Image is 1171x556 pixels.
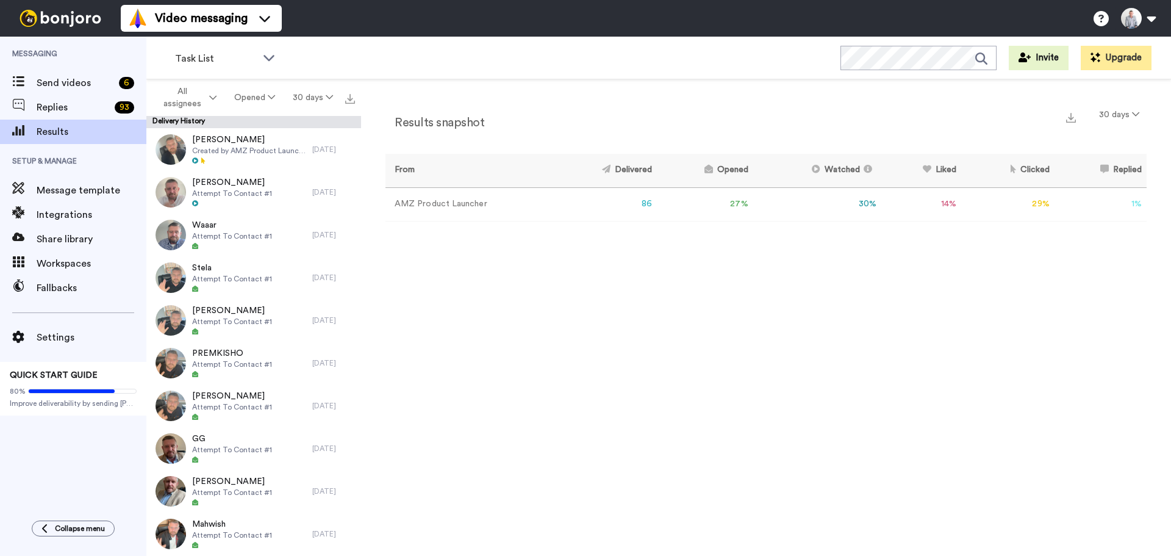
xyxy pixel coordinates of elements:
button: Export a summary of each team member’s results that match this filter now. [1062,108,1080,126]
a: WaaarAttempt To Contact #1[DATE] [146,214,361,256]
span: Video messaging [155,10,248,27]
span: [PERSON_NAME] [192,305,272,317]
div: [DATE] [312,401,355,411]
div: [DATE] [312,529,355,539]
a: [PERSON_NAME]Attempt To Contact #1[DATE] [146,470,361,513]
span: Attempt To Contact #1 [192,488,272,497]
a: GGAttempt To Contact #1[DATE] [146,427,361,470]
a: StelaAttempt To Contact #1[DATE] [146,256,361,299]
th: Opened [657,154,753,187]
img: bb233b6d-d572-425e-be41-0a818a4c4dc1-thumb.jpg [156,348,186,378]
span: Fallbacks [37,281,146,295]
span: QUICK START GUIDE [10,371,98,380]
img: export.svg [345,94,355,104]
span: Replies [37,100,110,115]
span: Attempt To Contact #1 [192,189,272,198]
span: Integrations [37,208,146,222]
a: MahwishAttempt To Contact #1[DATE] [146,513,361,555]
div: [DATE] [312,358,355,368]
span: [PERSON_NAME] [192,176,272,189]
th: From [385,154,551,187]
td: 1 % [1055,187,1147,221]
div: [DATE] [312,316,355,325]
td: 29 % [961,187,1055,221]
span: Attempt To Contact #1 [192,402,272,412]
span: All assignees [157,85,207,110]
span: Send videos [37,76,114,90]
div: 6 [119,77,134,89]
span: Share library [37,232,146,247]
span: Created by AMZ Product Launcher [192,146,306,156]
h2: Results snapshot [385,116,484,129]
span: Attempt To Contact #1 [192,530,272,540]
td: AMZ Product Launcher [385,187,551,221]
div: [DATE] [312,486,355,496]
span: Attempt To Contact #1 [192,317,272,327]
td: 86 [551,187,657,221]
a: PREMKISHOAttempt To Contact #1[DATE] [146,342,361,385]
div: [DATE] [312,273,355,283]
div: [DATE] [312,230,355,240]
button: All assignees [149,81,226,115]
a: [PERSON_NAME]Attempt To Contact #1[DATE] [146,299,361,342]
img: vm-color.svg [128,9,148,28]
div: 93 [115,101,134,114]
a: [PERSON_NAME]Attempt To Contact #1[DATE] [146,385,361,427]
span: [PERSON_NAME] [192,390,272,402]
button: 30 days [284,87,342,109]
td: 27 % [657,187,753,221]
img: 04c69f53-fd27-4661-adcf-7b259d65ff2d-thumb.jpg [156,433,186,464]
th: Liked [881,154,961,187]
span: [PERSON_NAME] [192,475,272,488]
th: Delivered [551,154,657,187]
div: Delivery History [146,116,361,128]
div: [DATE] [312,444,355,453]
span: PREMKISHO [192,347,272,359]
td: 30 % [753,187,881,221]
span: Attempt To Contact #1 [192,445,272,455]
button: 30 days [1092,104,1147,126]
span: Mahwish [192,518,272,530]
a: [PERSON_NAME]Created by AMZ Product Launcher[DATE] [146,128,361,171]
img: export.svg [1066,113,1076,123]
span: GG [192,433,272,445]
button: Upgrade [1081,46,1151,70]
td: 14 % [881,187,961,221]
div: [DATE] [312,145,355,154]
img: 87d4121d-b41d-47ab-862e-143184c5f35e-thumb.jpg [156,391,186,421]
span: Improve deliverability by sending [PERSON_NAME]’s from your own email [10,399,137,408]
span: Attempt To Contact #1 [192,231,272,241]
div: [DATE] [312,187,355,197]
span: [PERSON_NAME] [192,134,306,146]
th: Replied [1055,154,1147,187]
span: Attempt To Contact #1 [192,359,272,369]
img: 7e4f4cc1-f695-4cab-ab86-920e4fd3529f-thumb.jpg [156,134,186,165]
img: 6ba7ed10-49f0-459e-9d6c-66c53323a99c-thumb.jpg [156,220,186,250]
img: 0ab1d6f6-8832-49b5-b69f-56bf99dea812-thumb.jpg [156,177,186,208]
span: Settings [37,330,146,345]
span: Waaar [192,219,272,231]
img: bj-logo-header-white.svg [15,10,106,27]
span: Attempt To Contact #1 [192,274,272,284]
button: Export all results that match these filters now. [342,88,359,107]
th: Watched [753,154,881,187]
img: 90deee84-530b-4105-839b-d8547e18d36f-thumb.jpg [156,305,186,336]
span: Collapse menu [55,524,105,533]
span: Results [37,125,146,139]
img: d80c42ff-5e9c-4d66-9ef6-99c114fd5dfe-thumb.jpg [156,519,186,549]
span: Message template [37,183,146,198]
span: Task List [175,51,257,66]
img: 63857c69-23e9-4f59-910e-a06d116cd82d-thumb.jpg [156,476,186,507]
a: [PERSON_NAME]Attempt To Contact #1[DATE] [146,171,361,214]
span: 80% [10,386,26,396]
button: Invite [1009,46,1069,70]
span: Workspaces [37,256,146,271]
img: c59abbd0-a8df-4194-ba4e-54f7eaf59977-thumb.jpg [156,262,186,293]
span: Stela [192,262,272,274]
button: Collapse menu [32,521,115,536]
th: Clicked [961,154,1055,187]
button: Opened [226,87,284,109]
